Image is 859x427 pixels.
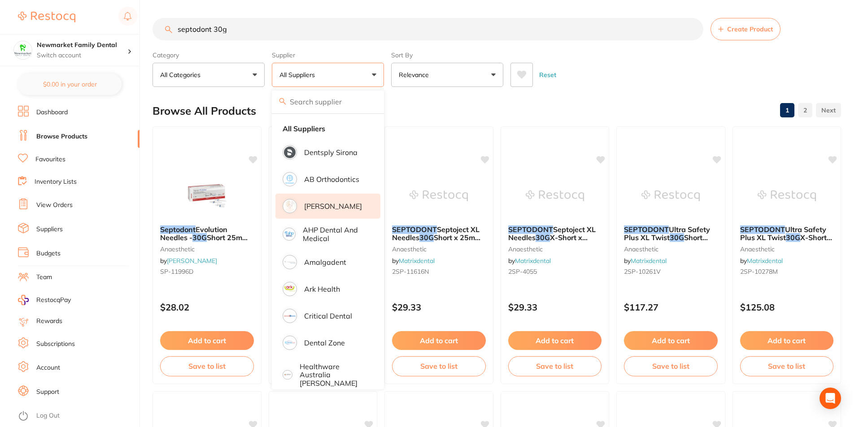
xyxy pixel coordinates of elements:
[624,225,669,234] em: SEPTODONT
[508,331,602,350] button: Add to cart
[272,91,384,113] input: Search supplier
[780,101,794,119] a: 1
[14,41,32,59] img: Newmarket Family Dental
[624,331,718,350] button: Add to cart
[284,200,296,212] img: Adam Dental
[304,285,340,293] p: Ark Health
[711,18,781,40] button: Create Product
[392,257,435,265] span: by
[37,51,127,60] p: Switch account
[160,331,254,350] button: Add to cart
[167,257,217,265] a: [PERSON_NAME]
[508,267,537,276] span: 2SP-4055
[515,257,551,265] a: Matrixdental
[160,356,254,376] button: Save to list
[284,371,291,379] img: Healthware Australia Ridley
[399,257,435,265] a: Matrixdental
[624,225,718,242] b: SEPTODONT Ultra Safety Plus XL Twist 30G Short 25mm (100)
[18,295,71,305] a: RestocqPay
[536,233,550,242] em: 30G
[740,233,832,250] span: X-Short 10mm (100)
[36,388,59,397] a: Support
[758,173,816,218] img: SEPTODONT Ultra Safety Plus XL Twist 30G X-Short 10mm (100)
[18,295,29,305] img: RestocqPay
[740,257,783,265] span: by
[740,225,785,234] em: SEPTODONT
[284,337,296,349] img: Dental Zone
[508,225,553,234] em: SEPTODONT
[284,310,296,322] img: Critical Dental
[740,331,834,350] button: Add to cart
[178,173,236,218] img: Septodont Evolution Needles - 30G Short 25mm - Sterile, 100-Pack
[304,312,352,320] p: Critical Dental
[740,302,834,312] p: $125.08
[303,226,368,242] p: AHP Dental and Medical
[392,267,429,276] span: 2SP-11616N
[410,173,468,218] img: SEPTODONT Septoject XL Needles 30G Short x 25mm (100)
[272,63,384,87] button: All Suppliers
[160,233,253,250] span: Short 25mm - Sterile, 100-Pack
[284,256,296,268] img: Amalgadent
[624,356,718,376] button: Save to list
[160,70,204,79] p: All Categories
[37,41,127,50] h4: Newmarket Family Dental
[35,155,65,164] a: Favourites
[284,147,296,158] img: Dentsply Sirona
[35,177,77,186] a: Inventory Lists
[536,63,559,87] button: Reset
[392,225,437,234] em: SEPTODONT
[740,267,778,276] span: 2SP-10278M
[36,411,60,420] a: Log Out
[153,105,256,117] h2: Browse All Products
[160,225,254,242] b: Septodont Evolution Needles - 30G Short 25mm - Sterile, 100-Pack
[160,225,227,242] span: Evolution Needles -
[508,302,602,312] p: $29.33
[508,356,602,376] button: Save to list
[36,201,73,210] a: View Orders
[727,26,773,33] span: Create Product
[419,233,434,242] em: 30G
[508,233,588,250] span: X-Short x 10mm (100)
[670,233,684,242] em: 30G
[36,132,87,141] a: Browse Products
[36,249,61,258] a: Budgets
[284,229,294,239] img: AHP Dental and Medical
[284,173,296,185] img: AB Orthodontics
[36,225,63,234] a: Suppliers
[304,258,346,266] p: Amalgadent
[392,233,481,250] span: Short x 25mm (100)
[740,356,834,376] button: Save to list
[740,225,826,242] span: Ultra Safety Plus XL Twist
[36,340,75,349] a: Subscriptions
[192,233,207,242] em: 30G
[786,233,800,242] em: 30G
[160,225,196,234] em: Septodont
[508,246,602,253] small: anaesthetic
[36,108,68,117] a: Dashboard
[508,225,602,242] b: SEPTODONT Septoject XL Needles 30G X-Short x 10mm (100)
[18,7,75,27] a: Restocq Logo
[160,267,193,276] span: SP-11996D
[304,175,359,183] p: AB Orthodontics
[641,173,700,218] img: SEPTODONT Ultra Safety Plus XL Twist 30G Short 25mm (100)
[300,362,368,387] p: Healthware Australia [PERSON_NAME]
[392,225,486,242] b: SEPTODONT Septoject XL Needles 30G Short x 25mm (100)
[391,63,503,87] button: Relevance
[392,356,486,376] button: Save to list
[624,246,718,253] small: anaesthetic
[283,125,325,133] strong: All Suppliers
[284,283,296,295] img: Ark Health
[36,317,62,326] a: Rewards
[279,70,318,79] p: All Suppliers
[820,388,841,409] div: Open Intercom Messenger
[392,331,486,350] button: Add to cart
[18,73,122,95] button: $0.00 in your order
[391,51,503,59] label: Sort By
[153,51,265,59] label: Category
[160,302,254,312] p: $28.02
[392,225,480,242] span: Septoject XL Needles
[18,409,137,423] button: Log Out
[36,363,60,372] a: Account
[275,119,380,138] li: Clear selection
[624,267,661,276] span: 2SP-10261V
